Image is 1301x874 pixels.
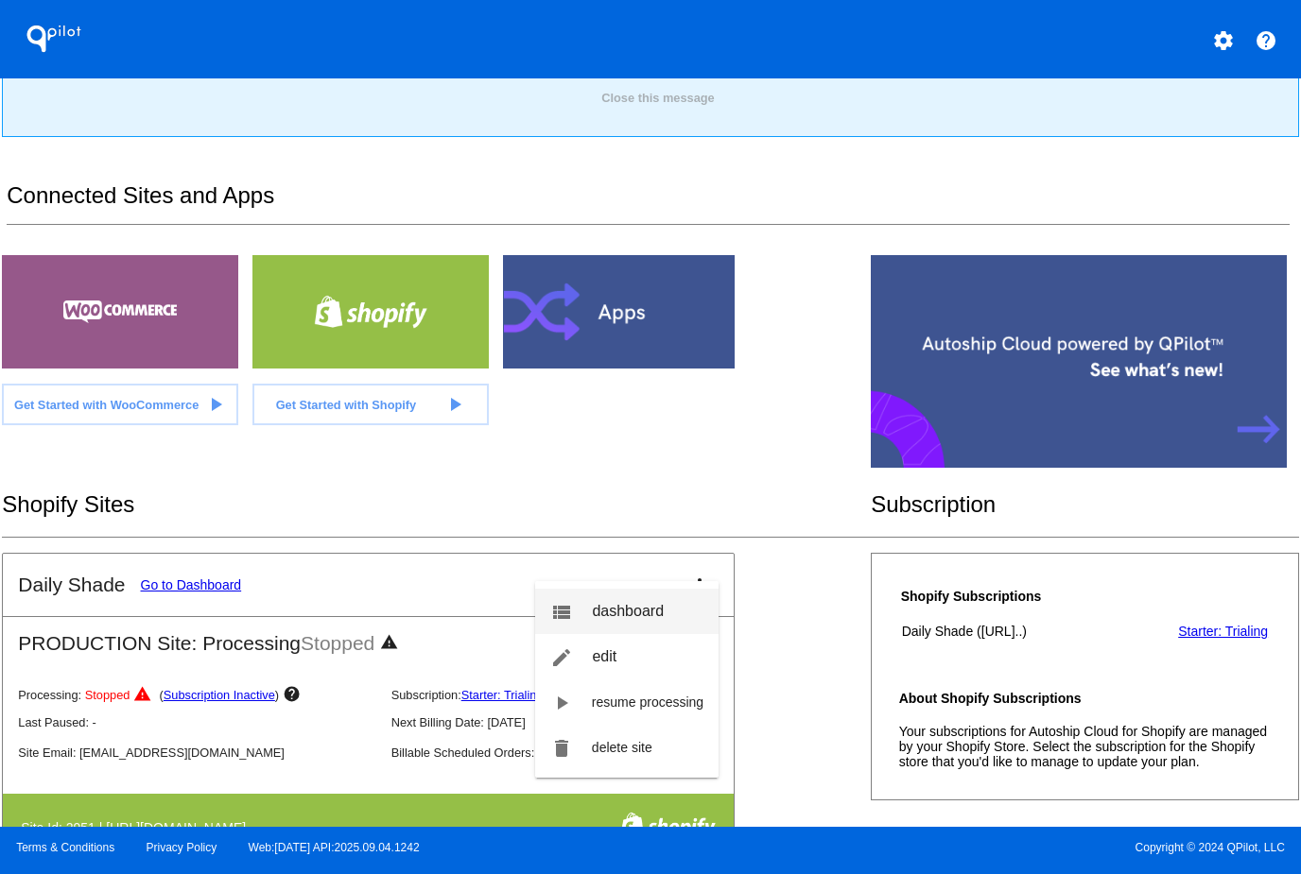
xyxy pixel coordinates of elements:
mat-icon: edit [550,646,573,669]
span: delete site [592,740,652,755]
mat-icon: delete [550,737,573,760]
mat-icon: view_list [550,601,573,624]
span: edit [592,648,616,664]
mat-icon: play_arrow [550,692,573,714]
span: dashboard [592,603,664,619]
span: resume processing [592,694,703,710]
